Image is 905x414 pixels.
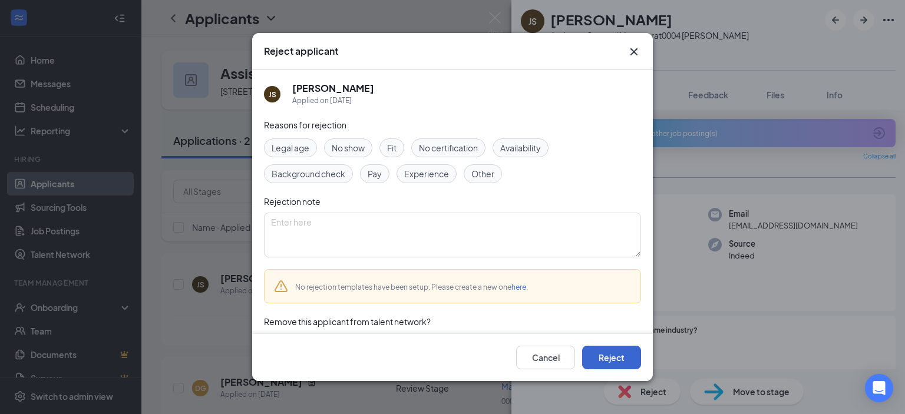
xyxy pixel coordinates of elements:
[865,374,893,402] div: Open Intercom Messenger
[404,167,449,180] span: Experience
[582,346,641,369] button: Reject
[471,167,494,180] span: Other
[511,283,526,292] a: here
[387,141,397,154] span: Fit
[500,141,541,154] span: Availability
[627,45,641,59] svg: Cross
[368,167,382,180] span: Pay
[292,82,374,95] h5: [PERSON_NAME]
[264,45,338,58] h3: Reject applicant
[264,196,321,207] span: Rejection note
[292,95,374,107] div: Applied on [DATE]
[332,141,365,154] span: No show
[264,120,346,130] span: Reasons for rejection
[272,141,309,154] span: Legal age
[627,45,641,59] button: Close
[269,90,276,100] div: JS
[516,346,575,369] button: Cancel
[419,141,478,154] span: No certification
[272,167,345,180] span: Background check
[264,316,431,327] span: Remove this applicant from talent network?
[295,283,528,292] span: No rejection templates have been setup. Please create a new one .
[274,279,288,293] svg: Warning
